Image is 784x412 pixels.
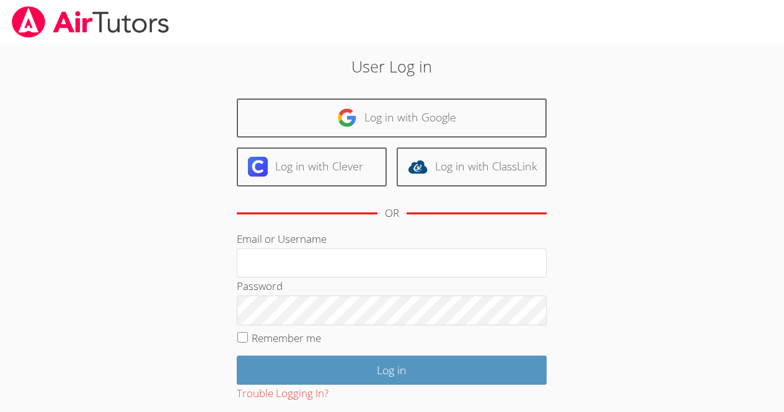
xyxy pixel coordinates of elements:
img: clever-logo-6eab21bc6e7a338710f1a6ff85c0baf02591cd810cc4098c63d3a4b26e2feb20.svg [248,157,268,177]
img: classlink-logo-d6bb404cc1216ec64c9a2012d9dc4662098be43eaf13dc465df04b49fa7ab582.svg [408,157,428,177]
a: Log in with ClassLink [397,147,547,186]
h2: User Log in [180,55,604,78]
div: OR [385,204,399,222]
a: Log in with Google [237,99,547,138]
a: Log in with Clever [237,147,387,186]
input: Log in [237,356,547,385]
img: airtutors_banner-c4298cdbf04f3fff15de1276eac7730deb9818008684d7c2e4769d2f7ddbe033.png [11,6,170,38]
label: Remember me [252,331,321,345]
label: Password [237,279,283,293]
label: Email or Username [237,232,327,246]
button: Trouble Logging In? [237,385,328,403]
img: google-logo-50288ca7cdecda66e5e0955fdab243c47b7ad437acaf1139b6f446037453330a.svg [337,108,357,128]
